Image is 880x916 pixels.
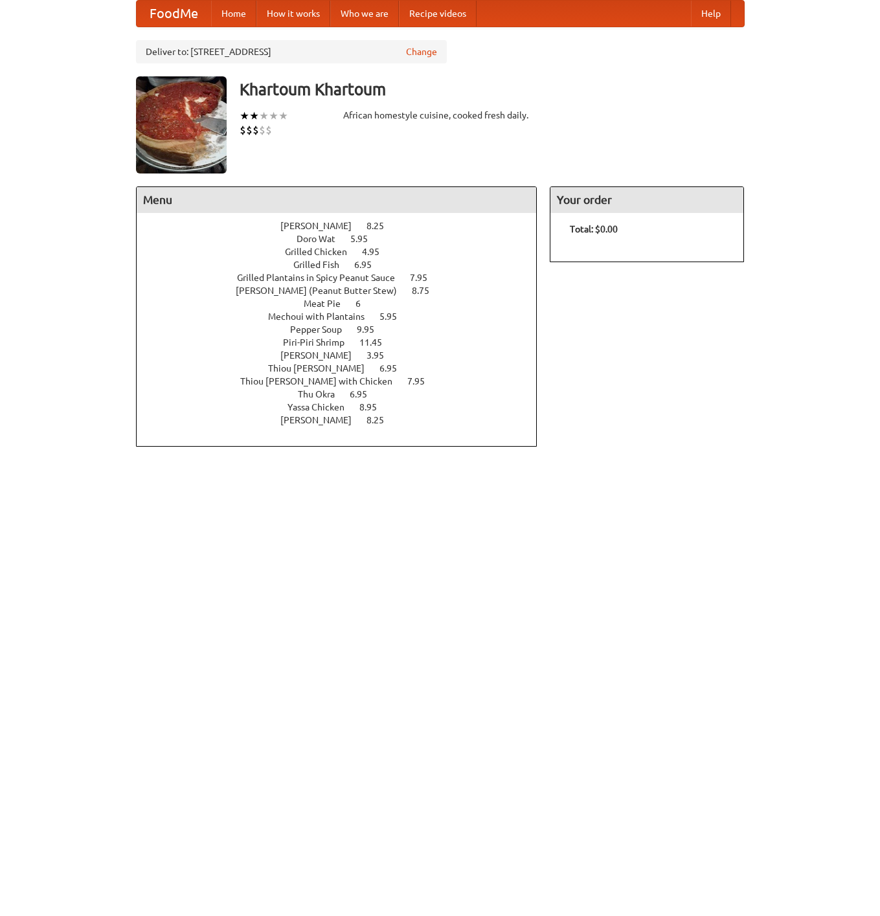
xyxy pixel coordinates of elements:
span: [PERSON_NAME] [280,221,365,231]
span: Grilled Fish [293,260,352,270]
a: FoodMe [137,1,211,27]
div: Deliver to: [STREET_ADDRESS] [136,40,447,63]
li: ★ [259,109,269,123]
a: Yassa Chicken 8.95 [288,402,401,412]
a: [PERSON_NAME] 8.25 [280,415,408,425]
li: $ [265,123,272,137]
span: Mechoui with Plantains [268,311,378,322]
span: 4.95 [362,247,392,257]
a: Grilled Chicken 4.95 [285,247,403,257]
a: Who we are [330,1,399,27]
span: 8.25 [367,221,397,231]
li: $ [240,123,246,137]
a: Thiou [PERSON_NAME] 6.95 [268,363,421,374]
span: Piri-Piri Shrimp [283,337,357,348]
li: ★ [240,109,249,123]
a: Mechoui with Plantains 5.95 [268,311,421,322]
a: Change [406,45,437,58]
span: Meat Pie [304,298,354,309]
span: Grilled Plantains in Spicy Peanut Sauce [237,273,408,283]
b: Total: $0.00 [570,224,618,234]
li: $ [259,123,265,137]
li: ★ [269,109,278,123]
span: 8.95 [359,402,390,412]
span: [PERSON_NAME] (Peanut Butter Stew) [236,285,410,296]
span: 3.95 [367,350,397,361]
a: Pepper Soup 9.95 [290,324,398,335]
a: Recipe videos [399,1,477,27]
span: Thiou [PERSON_NAME] [268,363,378,374]
span: 11.45 [359,337,395,348]
h3: Khartoum Khartoum [240,76,745,102]
a: Thiou [PERSON_NAME] with Chicken 7.95 [240,376,449,386]
span: 6.95 [379,363,410,374]
span: Yassa Chicken [288,402,357,412]
span: 8.75 [412,285,442,296]
span: 9.95 [357,324,387,335]
span: Thiou [PERSON_NAME] with Chicken [240,376,405,386]
li: $ [253,123,259,137]
h4: Your order [550,187,743,213]
h4: Menu [137,187,537,213]
li: $ [246,123,253,137]
a: Piri-Piri Shrimp 11.45 [283,337,406,348]
span: 8.25 [367,415,397,425]
span: Doro Wat [297,234,348,244]
span: 6.95 [350,389,380,399]
a: [PERSON_NAME] (Peanut Butter Stew) 8.75 [236,285,453,296]
a: Help [691,1,731,27]
span: 5.95 [350,234,381,244]
a: Home [211,1,256,27]
img: angular.jpg [136,76,227,173]
a: [PERSON_NAME] 3.95 [280,350,408,361]
li: ★ [249,109,259,123]
span: 7.95 [407,376,438,386]
span: [PERSON_NAME] [280,350,365,361]
a: Doro Wat 5.95 [297,234,392,244]
a: Meat Pie 6 [304,298,385,309]
span: 6 [355,298,374,309]
span: Grilled Chicken [285,247,360,257]
a: Grilled Fish 6.95 [293,260,396,270]
span: [PERSON_NAME] [280,415,365,425]
a: How it works [256,1,330,27]
a: Grilled Plantains in Spicy Peanut Sauce 7.95 [237,273,451,283]
a: Thu Okra 6.95 [298,389,391,399]
li: ★ [278,109,288,123]
div: African homestyle cuisine, cooked fresh daily. [343,109,537,122]
span: 6.95 [354,260,385,270]
span: Thu Okra [298,389,348,399]
span: Pepper Soup [290,324,355,335]
span: 7.95 [410,273,440,283]
span: 5.95 [379,311,410,322]
a: [PERSON_NAME] 8.25 [280,221,408,231]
